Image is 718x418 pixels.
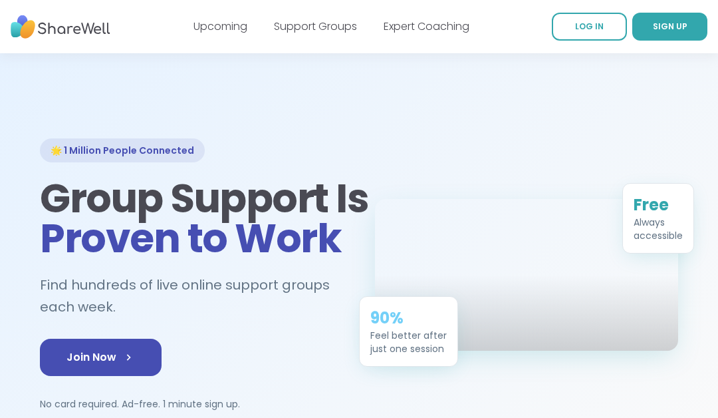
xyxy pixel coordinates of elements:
[653,21,687,32] span: SIGN UP
[274,19,357,34] a: Support Groups
[40,178,343,258] h1: Group Support Is
[384,19,469,34] a: Expert Coaching
[634,215,683,242] div: Always accessible
[11,9,110,45] img: ShareWell Nav Logo
[40,210,341,266] span: Proven to Work
[634,194,683,215] div: Free
[370,307,447,328] div: 90%
[66,349,135,365] span: Join Now
[193,19,247,34] a: Upcoming
[40,397,343,411] p: No card required. Ad-free. 1 minute sign up.
[575,21,604,32] span: LOG IN
[552,13,627,41] a: LOG IN
[632,13,707,41] a: SIGN UP
[40,138,205,162] div: 🌟 1 Million People Connected
[40,339,162,376] a: Join Now
[40,274,343,317] h2: Find hundreds of live online support groups each week.
[370,328,447,355] div: Feel better after just one session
